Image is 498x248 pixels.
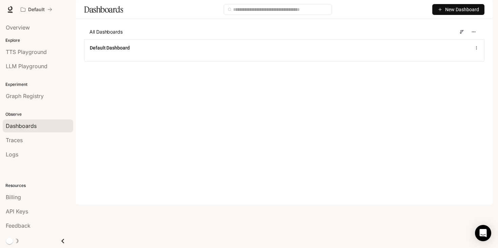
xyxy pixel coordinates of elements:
span: All Dashboards [89,28,123,35]
div: Open Intercom Messenger [475,225,491,241]
span: New Dashboard [445,6,479,13]
a: Default Dashboard [90,44,130,51]
button: All workspaces [18,3,55,16]
p: Default [28,7,45,13]
h1: Dashboards [84,3,123,16]
button: New Dashboard [432,4,484,15]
